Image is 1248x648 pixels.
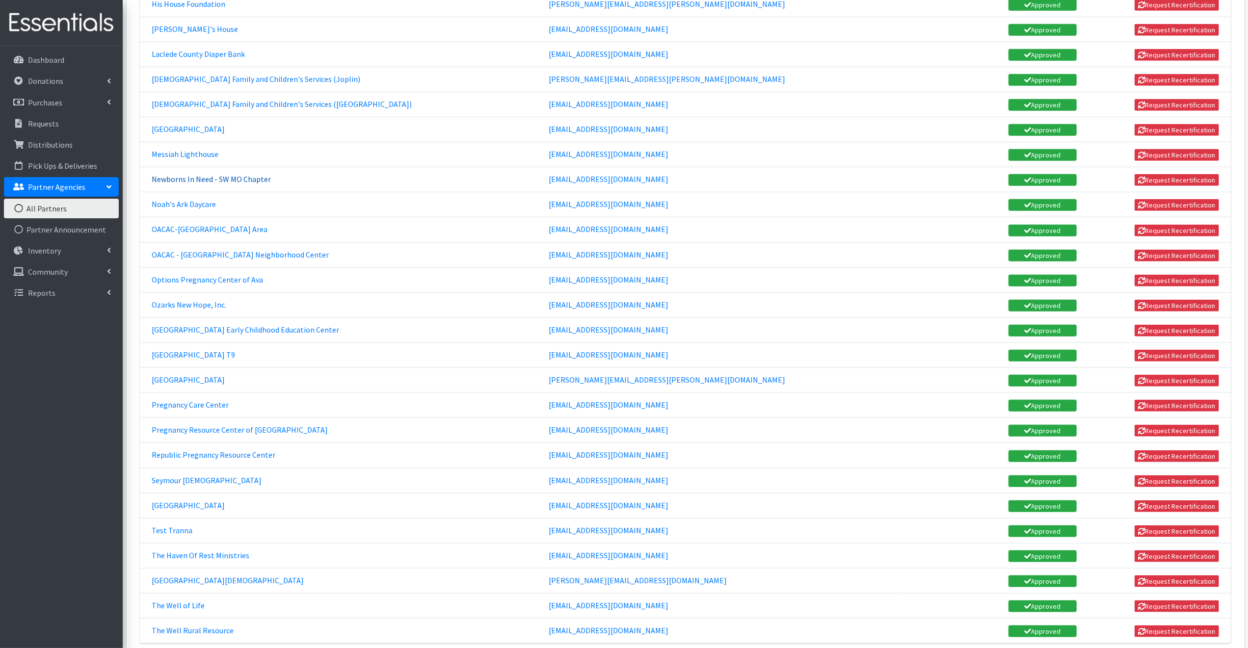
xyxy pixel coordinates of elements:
a: Approved [1009,149,1077,161]
button: Request Recertification [1135,350,1219,362]
a: Pregnancy Care Center [152,400,229,410]
a: [EMAIL_ADDRESS][DOMAIN_NAME] [549,300,669,310]
button: Request Recertification [1135,24,1219,36]
a: Partner Agencies [4,177,119,197]
a: Republic Pregnancy Resource Center [152,450,275,460]
a: Dashboard [4,50,119,70]
a: [EMAIL_ADDRESS][DOMAIN_NAME] [549,475,669,485]
a: [EMAIL_ADDRESS][DOMAIN_NAME] [549,550,669,560]
a: [GEOGRAPHIC_DATA] Early Childhood Education Center [152,325,339,335]
a: Pick Ups & Deliveries [4,156,119,176]
a: Pregnancy Resource Center of [GEOGRAPHIC_DATA] [152,425,328,435]
a: Approved [1009,500,1077,512]
button: Request Recertification [1135,600,1219,612]
a: Distributions [4,135,119,155]
a: Approved [1009,24,1077,36]
a: Approved [1009,275,1077,286]
button: Request Recertification [1135,575,1219,587]
button: Request Recertification [1135,149,1219,161]
a: [EMAIL_ADDRESS][DOMAIN_NAME] [549,174,669,184]
button: Request Recertification [1135,74,1219,86]
a: The Well Rural Resource [152,625,234,635]
button: Request Recertification [1135,124,1219,136]
a: Ozarks New Hope, Inc. [152,300,226,310]
button: Request Recertification [1135,525,1219,537]
a: [PERSON_NAME][EMAIL_ADDRESS][DOMAIN_NAME] [549,575,727,585]
img: HumanEssentials [4,6,119,39]
button: Request Recertification [1135,275,1219,286]
a: Approved [1009,550,1077,562]
a: [GEOGRAPHIC_DATA] [152,124,225,134]
a: All Partners [4,199,119,218]
a: [EMAIL_ADDRESS][DOMAIN_NAME] [549,24,669,34]
a: Laclede County Diaper Bank [152,49,245,59]
p: Reports [28,288,55,298]
p: Pick Ups & Deliveries [28,161,97,171]
a: The Well of Life [152,600,205,610]
a: OACAC - [GEOGRAPHIC_DATA] Neighborhood Center [152,250,329,259]
a: Approved [1009,174,1077,186]
a: [EMAIL_ADDRESS][DOMAIN_NAME] [549,99,669,109]
a: [EMAIL_ADDRESS][DOMAIN_NAME] [549,400,669,410]
a: Approved [1009,199,1077,211]
a: Approved [1009,325,1077,337]
button: Request Recertification [1135,250,1219,261]
a: Donations [4,71,119,91]
a: [EMAIL_ADDRESS][DOMAIN_NAME] [549,250,669,259]
p: Partner Agencies [28,182,85,192]
a: [EMAIL_ADDRESS][DOMAIN_NAME] [549,199,669,209]
a: [EMAIL_ADDRESS][DOMAIN_NAME] [549,149,669,159]
a: Approved [1009,450,1077,462]
a: Approved [1009,350,1077,362]
a: OACAC-[GEOGRAPHIC_DATA] Area [152,224,267,234]
button: Request Recertification [1135,450,1219,462]
a: [PERSON_NAME][EMAIL_ADDRESS][PERSON_NAME][DOMAIN_NAME] [549,74,786,84]
button: Request Recertification [1135,425,1219,437]
a: Approved [1009,49,1077,61]
a: Inventory [4,241,119,260]
a: Approved [1009,625,1077,637]
p: Distributions [28,140,73,150]
a: [EMAIL_ADDRESS][DOMAIN_NAME] [549,500,669,510]
a: [GEOGRAPHIC_DATA] T9 [152,350,235,360]
a: [DEMOGRAPHIC_DATA] Family and Children's Services (Joplin) [152,74,360,84]
a: Approved [1009,250,1077,261]
a: [EMAIL_ADDRESS][DOMAIN_NAME] [549,325,669,335]
button: Request Recertification [1135,174,1219,186]
a: Community [4,262,119,282]
a: Approved [1009,300,1077,311]
button: Request Recertification [1135,300,1219,311]
a: Approved [1009,99,1077,111]
button: Request Recertification [1135,625,1219,637]
a: Approved [1009,124,1077,136]
p: Inventory [28,246,61,256]
a: Options Pregnancy Center of Ava [152,275,263,285]
a: Newborns In Need - SW MO Chapter [152,174,271,184]
a: Messiah Lighthouse [152,149,218,159]
a: The Haven Of Rest Ministries [152,550,249,560]
a: [EMAIL_ADDRESS][DOMAIN_NAME] [549,525,669,535]
button: Request Recertification [1135,400,1219,412]
a: Test Tranna [152,525,192,535]
button: Request Recertification [1135,375,1219,387]
button: Request Recertification [1135,475,1219,487]
a: Approved [1009,475,1077,487]
a: Approved [1009,400,1077,412]
p: Donations [28,76,63,86]
a: Approved [1009,525,1077,537]
a: [GEOGRAPHIC_DATA] [152,375,225,385]
a: [EMAIL_ADDRESS][DOMAIN_NAME] [549,350,669,360]
button: Request Recertification [1135,500,1219,512]
a: [EMAIL_ADDRESS][DOMAIN_NAME] [549,425,669,435]
button: Request Recertification [1135,49,1219,61]
a: Requests [4,114,119,133]
a: Approved [1009,74,1077,86]
a: [DEMOGRAPHIC_DATA] Family and Children's Services ([GEOGRAPHIC_DATA]) [152,99,412,109]
a: Approved [1009,425,1077,437]
p: Requests [28,119,59,129]
a: Approved [1009,575,1077,587]
a: [EMAIL_ADDRESS][DOMAIN_NAME] [549,224,669,234]
a: [EMAIL_ADDRESS][DOMAIN_NAME] [549,600,669,610]
p: Purchases [28,98,62,107]
p: Community [28,267,68,277]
